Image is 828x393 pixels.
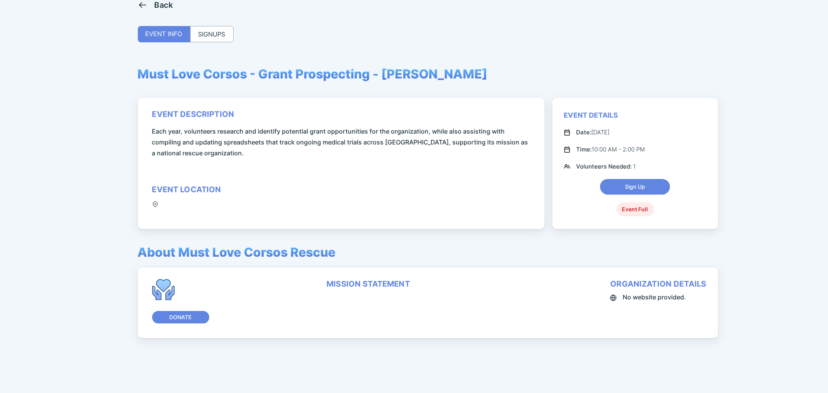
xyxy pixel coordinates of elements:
div: EVENT INFO [138,26,190,42]
div: organization details [610,279,706,289]
div: 10:00 AM - 2:00 PM [576,145,645,154]
span: Sign Up [625,183,645,191]
button: Donate [152,311,209,323]
div: [DATE] [576,128,610,137]
span: About Must Love Corsos Rescue [138,245,336,260]
div: event location [152,185,221,194]
div: 1 [576,162,636,171]
div: mission statement [326,279,410,289]
div: SIGNUPS [190,26,234,42]
div: Event Details [564,111,618,120]
button: Sign Up [600,179,670,195]
div: Event Full [616,202,654,216]
div: event description [152,110,234,119]
span: Volunteers Needed: [576,163,634,170]
div: Back [154,0,173,10]
span: Donate [170,313,192,321]
span: Date: [576,129,592,136]
span: Must Love Corsos - Grant Prospecting - [PERSON_NAME] [138,66,488,82]
span: Time: [576,146,592,153]
span: No website provided. [623,292,686,303]
span: Each year, volunteers research and identify potential grant opportunities for the organization, w... [152,126,533,158]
